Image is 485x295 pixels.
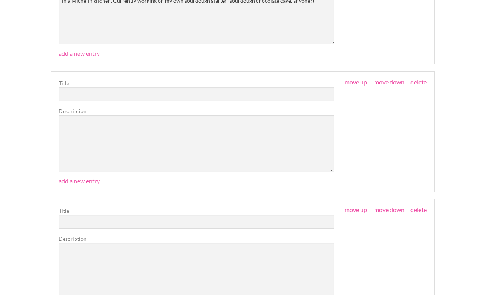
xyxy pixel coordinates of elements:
a: add a new entry [59,177,100,184]
input: Organization [59,215,335,229]
a: delete [410,78,427,86]
a: move up [345,78,367,86]
label: Description [59,107,335,115]
a: add a new entry [59,50,100,57]
textarea: Description [59,115,335,172]
a: move down [374,78,404,86]
a: move down [374,206,404,213]
a: move up [345,206,367,213]
label: Title [59,207,335,215]
label: Description [59,235,335,243]
label: Title [59,79,335,87]
a: delete [410,206,427,213]
input: Organization [59,87,335,101]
